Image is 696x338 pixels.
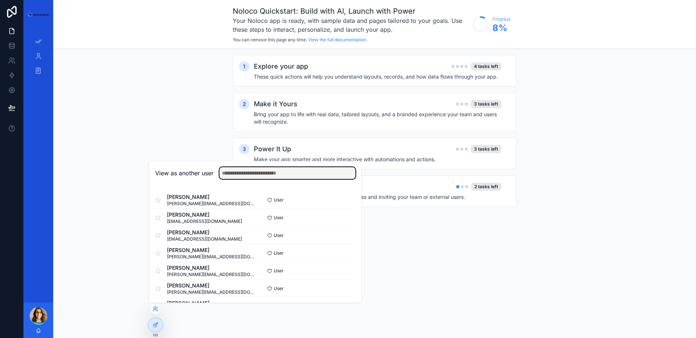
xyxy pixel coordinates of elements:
span: User [274,232,284,238]
span: 8 % [492,22,511,34]
div: scrollable content [24,30,53,87]
span: User [274,215,284,221]
span: User [274,250,284,256]
span: [PERSON_NAME] [167,264,255,272]
span: User [274,197,284,203]
span: [PERSON_NAME] [167,282,255,289]
a: View the full documentation. [308,37,367,42]
span: User [274,286,284,292]
span: [PERSON_NAME] [167,193,255,201]
span: Progress [492,16,511,22]
img: App logo [28,13,49,17]
span: [EMAIL_ADDRESS][DOMAIN_NAME] [167,218,242,224]
span: [EMAIL_ADDRESS][DOMAIN_NAME] [167,236,242,242]
span: [PERSON_NAME][EMAIL_ADDRESS][DOMAIN_NAME] [167,289,255,295]
span: You can remove this page any time. [233,37,307,42]
span: [PERSON_NAME] [167,229,242,236]
span: [PERSON_NAME] [167,211,242,218]
span: [PERSON_NAME] [167,300,255,307]
span: [PERSON_NAME][EMAIL_ADDRESS][DOMAIN_NAME] [167,201,255,207]
span: [PERSON_NAME] [167,246,255,254]
span: [PERSON_NAME][EMAIL_ADDRESS][DOMAIN_NAME] [167,272,255,277]
h3: Your Noloco app is ready, with sample data and pages tailored to your goals. Use these steps to i... [233,16,469,34]
span: [PERSON_NAME][EMAIL_ADDRESS][DOMAIN_NAME] [167,254,255,260]
span: User [274,268,284,274]
h2: View as another user [155,169,214,177]
h1: Noloco Quickstart: Build with AI, Launch with Power [233,6,469,16]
